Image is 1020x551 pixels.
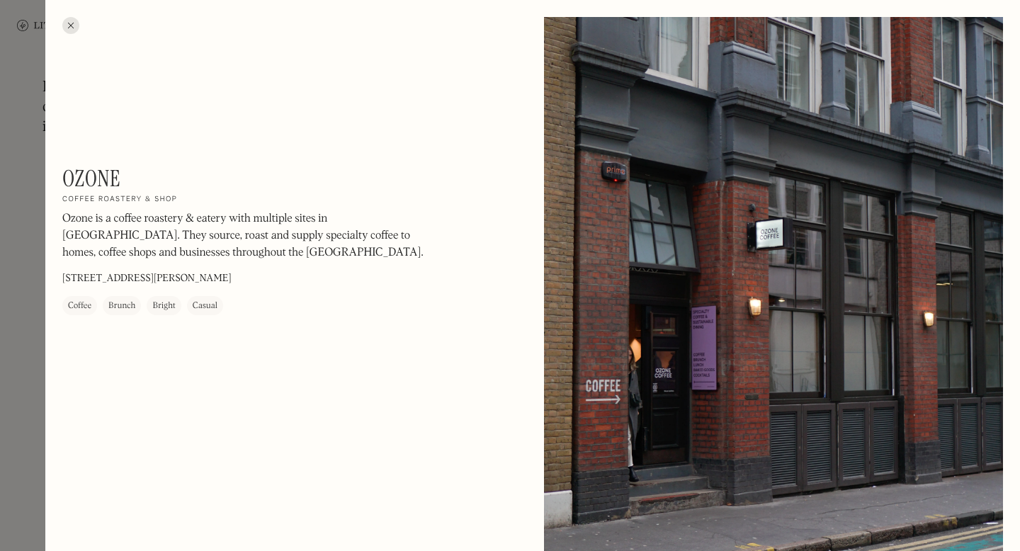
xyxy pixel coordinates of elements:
[152,300,175,314] div: Bright
[68,300,91,314] div: Coffee
[193,300,217,314] div: Casual
[62,272,232,287] p: [STREET_ADDRESS][PERSON_NAME]
[62,165,120,192] h1: Ozone
[108,300,135,314] div: Brunch
[62,211,445,262] p: Ozone is a coffee roastery & eatery with multiple sites in [GEOGRAPHIC_DATA]. They source, roast ...
[62,195,177,205] h2: Coffee roastery & shop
